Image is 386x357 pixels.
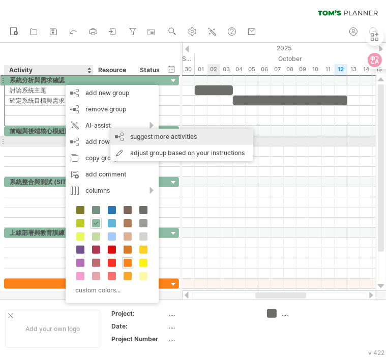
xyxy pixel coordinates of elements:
[169,322,255,331] div: ....
[66,183,159,199] div: columns
[110,145,253,161] div: adjust group based on your instructions
[85,105,126,113] span: remove group
[10,85,88,95] div: 討論系統主題
[309,64,322,75] div: Friday, 10 October 2025
[71,283,151,297] div: custom colors...
[10,96,88,105] div: 確定系統目標與需求
[66,134,159,150] div: add row
[182,64,195,75] div: Tuesday, 30 September 2025
[10,126,88,136] div: 前端與後端核心模組開發
[220,64,233,75] div: Friday, 3 October 2025
[66,117,159,134] div: AI-assist
[368,349,384,356] div: v 422
[140,65,162,75] div: Status
[296,64,309,75] div: Thursday, 9 October 2025
[258,64,271,75] div: Monday, 6 October 2025
[271,64,284,75] div: Tuesday, 7 October 2025
[111,335,167,343] div: Project Number
[169,309,255,318] div: ....
[373,64,385,75] div: Wednesday, 15 October 2025
[111,322,167,331] div: Date:
[66,166,159,183] div: add comment
[66,85,159,101] div: add new group
[335,64,347,75] div: Sunday, 12 October 2025
[246,64,258,75] div: Sunday, 5 October 2025
[284,64,296,75] div: Wednesday, 8 October 2025
[10,228,88,237] div: 上線部署與教育訓練
[110,129,253,145] div: suggest more activities
[10,75,88,85] div: 系統分析與需求確認
[9,65,87,75] div: Activity
[207,64,220,75] div: Thursday, 2 October 2025
[322,64,335,75] div: Saturday, 11 October 2025
[66,150,159,166] div: copy group(s)
[10,177,88,187] div: 系統整合與測試 (SIT + UAT)
[347,64,360,75] div: Monday, 13 October 2025
[360,64,373,75] div: Tuesday, 14 October 2025
[98,65,129,75] div: Resource
[111,309,167,318] div: Project:
[169,335,255,343] div: ....
[233,64,246,75] div: Saturday, 4 October 2025
[282,309,337,318] div: ....
[195,64,207,75] div: Wednesday, 1 October 2025
[5,310,100,348] div: Add your own logo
